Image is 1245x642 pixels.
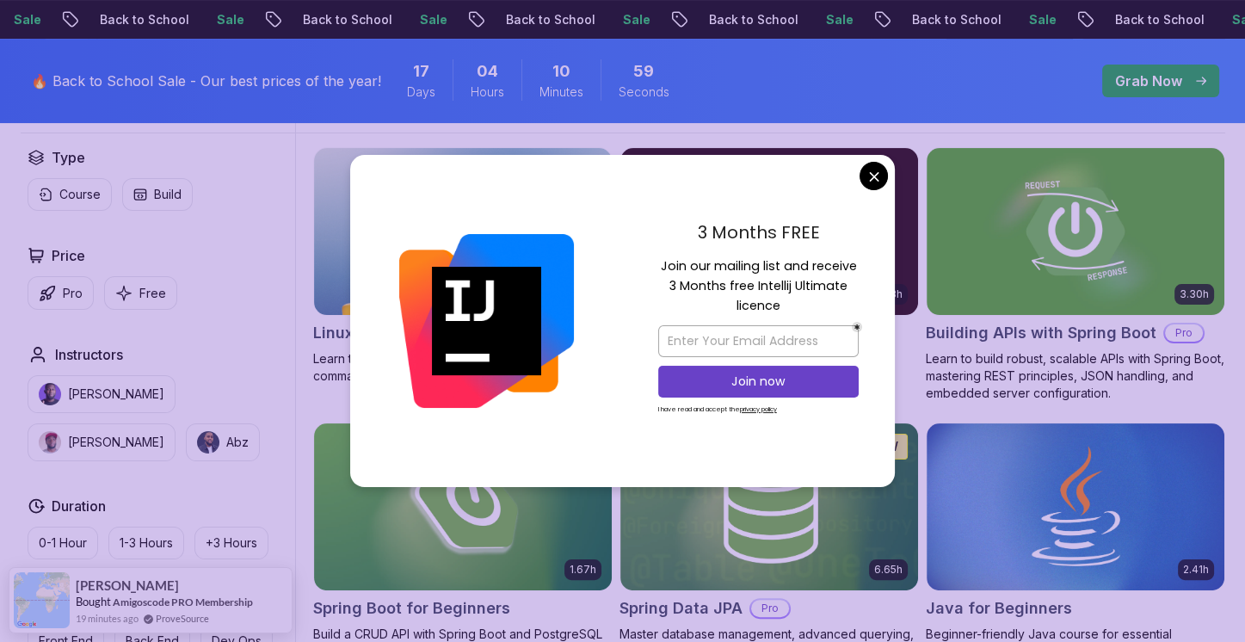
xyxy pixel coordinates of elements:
[154,186,182,203] p: Build
[55,344,123,365] h2: Instructors
[113,596,253,608] a: Amigoscode PRO Membership
[28,375,176,413] button: instructor img[PERSON_NAME]
[59,186,101,203] p: Course
[926,350,1225,402] p: Learn to build robust, scalable APIs with Spring Boot, mastering REST principles, JSON handling, ...
[406,11,461,28] p: Sale
[139,285,166,302] p: Free
[926,596,1072,620] h2: Java for Beginners
[28,276,94,310] button: Pro
[31,71,381,91] p: 🔥 Back to School Sale - Our best prices of the year!
[695,11,812,28] p: Back to School
[68,386,164,403] p: [PERSON_NAME]
[927,423,1224,590] img: Java for Beginners card
[812,11,867,28] p: Sale
[570,563,596,577] p: 1.67h
[63,285,83,302] p: Pro
[14,572,70,628] img: provesource social proof notification image
[197,431,219,454] img: instructor img
[76,578,179,593] span: [PERSON_NAME]
[619,83,669,101] span: Seconds
[1183,563,1209,577] p: 2.41h
[104,276,177,310] button: Free
[539,83,583,101] span: Minutes
[314,148,612,315] img: Linux Fundamentals card
[314,423,612,590] img: Spring Boot for Beginners card
[898,11,1015,28] p: Back to School
[39,431,61,454] img: instructor img
[289,11,406,28] p: Back to School
[39,534,87,552] p: 0-1 Hour
[633,59,654,83] span: 59 Seconds
[226,434,249,451] p: Abz
[1115,71,1182,91] p: Grab Now
[874,563,903,577] p: 6.65h
[1015,11,1070,28] p: Sale
[120,534,173,552] p: 1-3 Hours
[751,600,789,617] p: Pro
[313,350,613,385] p: Learn the fundamentals of Linux and how to use the command line
[206,534,257,552] p: +3 Hours
[619,147,919,402] a: Advanced Spring Boot card5.18hAdvanced Spring BootProDive deep into Spring Boot with our advanced...
[39,383,61,405] img: instructor img
[68,434,164,451] p: [PERSON_NAME]
[620,148,918,315] img: Advanced Spring Boot card
[1165,324,1203,342] p: Pro
[156,611,209,626] a: ProveSource
[28,527,98,559] button: 0-1 Hour
[122,178,193,211] button: Build
[186,423,260,461] button: instructor imgAbz
[108,527,184,559] button: 1-3 Hours
[609,11,664,28] p: Sale
[1180,287,1209,301] p: 3.30h
[313,147,613,385] a: Linux Fundamentals card6.00hLinux FundamentalsProLearn the fundamentals of Linux and how to use t...
[86,11,203,28] p: Back to School
[413,59,429,83] span: 17 Days
[926,321,1156,345] h2: Building APIs with Spring Boot
[28,178,112,211] button: Course
[194,527,268,559] button: +3 Hours
[76,595,111,608] span: Bought
[471,83,504,101] span: Hours
[926,147,1225,402] a: Building APIs with Spring Boot card3.30hBuilding APIs with Spring BootProLearn to build robust, s...
[313,596,510,620] h2: Spring Boot for Beginners
[313,321,465,345] h2: Linux Fundamentals
[552,59,570,83] span: 10 Minutes
[1101,11,1218,28] p: Back to School
[620,423,918,590] img: Spring Data JPA card
[52,147,85,168] h2: Type
[619,596,743,620] h2: Spring Data JPA
[52,496,106,516] h2: Duration
[28,423,176,461] button: instructor img[PERSON_NAME]
[407,83,435,101] span: Days
[76,611,139,626] span: 19 minutes ago
[477,59,498,83] span: 4 Hours
[492,11,609,28] p: Back to School
[927,148,1224,315] img: Building APIs with Spring Boot card
[52,245,85,266] h2: Price
[203,11,258,28] p: Sale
